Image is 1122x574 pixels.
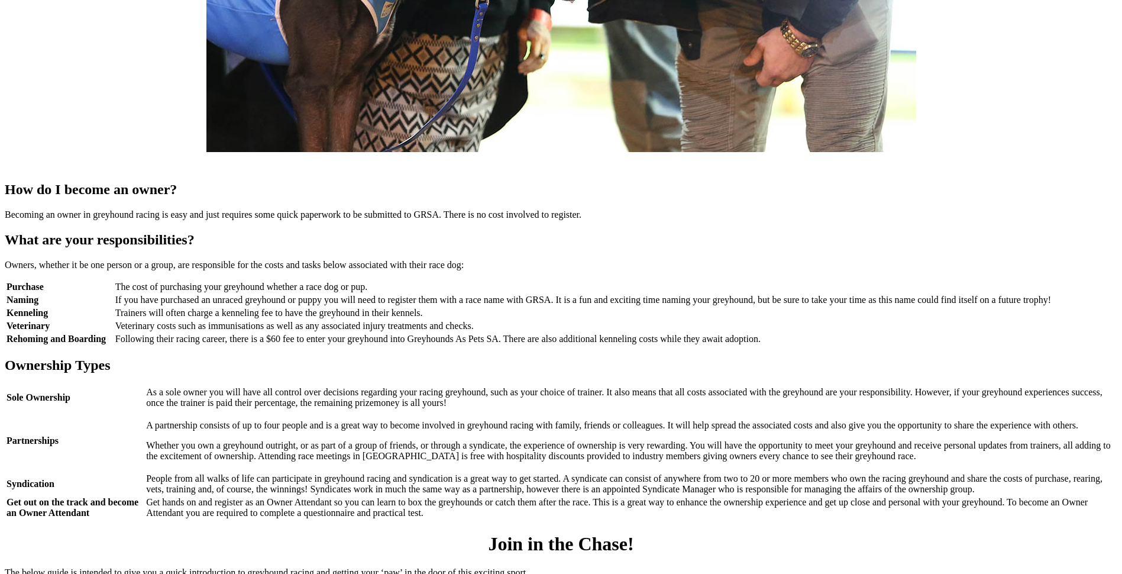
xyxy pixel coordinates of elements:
p: A partnership consists of up to four people and is a great way to become involved in greyhound ra... [146,420,1115,431]
td: If you have purchased an unraced greyhound or puppy you will need to register them with a race na... [115,294,1116,306]
strong: Sole Ownership [7,392,70,402]
h2: Ownership Types [5,357,1117,373]
td: The cost of purchasing your greyhound whether a race dog or pup. [115,281,1116,293]
h2: How do I become an owner? [5,182,1117,198]
td: People from all walks of life can participate in greyhound racing and syndication is a great way ... [145,473,1116,495]
strong: Rehoming and Boarding [7,334,106,344]
strong: Naming [7,295,38,305]
p: Becoming an owner in greyhound racing is easy and just requires some quick paperwork to be submit... [5,209,1117,220]
strong: Syndication [7,479,54,489]
td: Following their racing career, there is a $60 fee to enter your greyhound into Greyhounds As Pets... [115,333,1116,345]
strong: Veterinary [7,321,50,331]
td: Trainers will often charge a kenneling fee to have the greyhound in their kennels. [115,307,1116,319]
strong: Purchase [7,282,44,292]
td: Get hands on and register as an Owner Attendant so you can learn to box the greyhounds or catch t... [145,496,1116,519]
strong: Partnerships [7,436,59,446]
p: Owners, whether it be one person or a group, are responsible for the costs and tasks below associ... [5,260,1117,270]
td: As a sole owner you will have all control over decisions regarding your racing greyhound, such as... [145,386,1116,409]
strong: Get out on the track and become an Owner Attendant [7,497,138,518]
strong: Kenneling [7,308,48,318]
p: Whether you own a greyhound outright, or as part of a group of friends, or through a syndicate, t... [146,440,1115,462]
h1: Join in the Chase! [5,533,1117,555]
td: Veterinary costs such as immunisations as well as any associated injury treatments and checks. [115,320,1116,332]
h2: What are your responsibilities? [5,232,1117,248]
